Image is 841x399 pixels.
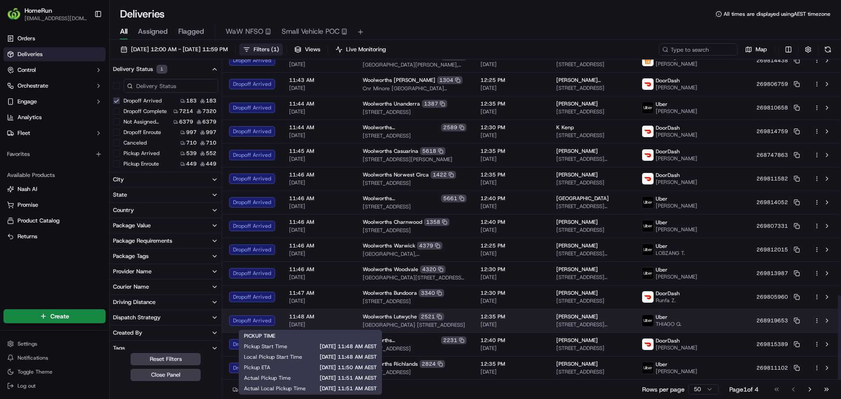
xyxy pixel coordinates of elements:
div: 1 [156,65,167,74]
span: Product Catalog [18,217,60,225]
button: 269810658 [756,104,800,111]
span: Promise [18,201,38,209]
img: doordash_logo_v2.png [642,126,654,137]
span: 183 [206,97,216,104]
div: We're available if you need us! [30,92,111,99]
button: 269805960 [756,293,800,300]
button: State [110,187,222,202]
span: [STREET_ADDRESS][PERSON_NAME] [556,321,628,328]
span: 539 [186,150,197,157]
span: Uber [656,314,668,321]
button: Driving Distance [110,295,222,310]
img: Nash [9,9,26,26]
span: [DATE] [481,250,542,257]
span: Woolworths [GEOGRAPHIC_DATA][PERSON_NAME] [363,124,439,131]
div: Available Products [4,168,106,182]
span: LOBZANG T. [656,250,685,257]
span: [PERSON_NAME] [556,148,598,155]
span: [PERSON_NAME] [556,219,598,226]
button: Package Value [110,218,222,233]
button: 269812015 [756,246,800,253]
button: 269814759 [756,128,800,135]
span: [PERSON_NAME] [656,273,697,280]
button: 268747863 [756,152,800,159]
label: Pickup Enroute [124,160,159,167]
button: Reset Filters [131,353,201,365]
span: [DATE] [289,274,349,281]
div: 1422 [431,171,456,179]
span: [DATE] [289,108,349,115]
button: Map [741,43,771,56]
h1: Deliveries [120,7,165,21]
span: 11:46 AM [289,171,349,178]
span: [PERSON_NAME] [656,202,697,209]
span: [GEOGRAPHIC_DATA][STREET_ADDRESS][GEOGRAPHIC_DATA] [363,274,466,281]
span: Map [756,46,767,53]
span: Toggle Theme [18,368,53,375]
span: [EMAIL_ADDRESS][DOMAIN_NAME] [25,15,87,22]
span: 12:30 PM [481,290,542,297]
span: Uber [656,101,668,108]
button: Courier Name [110,279,222,294]
span: 449 [186,160,197,167]
img: justeat_logo.png [642,55,654,66]
span: [STREET_ADDRESS] [363,298,466,305]
img: doordash_logo_v2.png [642,339,654,350]
span: [STREET_ADDRESS] [556,132,628,139]
span: [PERSON_NAME] [556,290,598,297]
button: 268919653 [756,317,800,324]
span: [STREET_ADDRESS][PERSON_NAME][PERSON_NAME] [556,250,628,257]
button: Start new chat [149,86,159,97]
span: Fleet [18,129,30,137]
span: 12:35 PM [481,148,542,155]
img: HomeRun [7,7,21,21]
span: 11:44 AM [289,100,349,107]
span: Control [18,66,36,74]
span: [STREET_ADDRESS] [556,85,628,92]
span: [DATE] [289,85,349,92]
button: Fleet [4,126,106,140]
span: 12:25 PM [481,77,542,84]
span: Uber [656,266,668,273]
span: Woolworths Lutwyche [363,313,417,320]
span: 12:25 PM [481,242,542,249]
img: uber-new-logo.jpeg [642,315,654,326]
button: City [110,172,222,187]
span: [PERSON_NAME] [556,266,598,273]
div: 5618 [420,147,445,155]
span: WaW NFSO [226,26,263,37]
span: 11:48 AM [289,313,349,320]
span: Woolworths Woodvale [363,266,418,273]
input: Type to search [659,43,738,56]
button: Notifications [4,352,106,364]
button: Live Monitoring [332,43,390,56]
button: Country [110,203,222,218]
span: 183 [186,97,197,104]
button: Package Tags [110,249,222,264]
span: Nash AI [18,185,37,193]
span: 997 [206,129,216,136]
span: Settings [18,340,37,347]
span: DoorDash [656,290,680,297]
span: [STREET_ADDRESS][PERSON_NAME][PERSON_NAME] [556,155,628,162]
button: Tags [110,341,222,356]
span: 12:35 PM [481,313,542,320]
span: 269811582 [756,175,788,182]
span: PICKUP TIME [244,332,275,339]
span: 268919653 [756,317,788,324]
span: Woolworths Norwest Circa [363,171,429,178]
span: Views [305,46,320,53]
div: 📗 [9,128,16,135]
span: Create [50,312,69,321]
a: Orders [4,32,106,46]
span: Woolworths [GEOGRAPHIC_DATA] [363,195,439,202]
span: [DATE] [289,132,349,139]
span: Cnr Minore [GEOGRAPHIC_DATA][PERSON_NAME][STREET_ADDRESS][PERSON_NAME][GEOGRAPHIC_DATA] [363,85,466,92]
button: Provider Name [110,264,222,279]
span: Deliveries [18,50,42,58]
img: uber-new-logo.jpeg [642,102,654,113]
span: [PERSON_NAME] [656,131,697,138]
div: Dispatch Strategy [113,314,161,321]
label: Dropoff Enroute [124,129,161,136]
div: Delivery Status [113,65,167,74]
